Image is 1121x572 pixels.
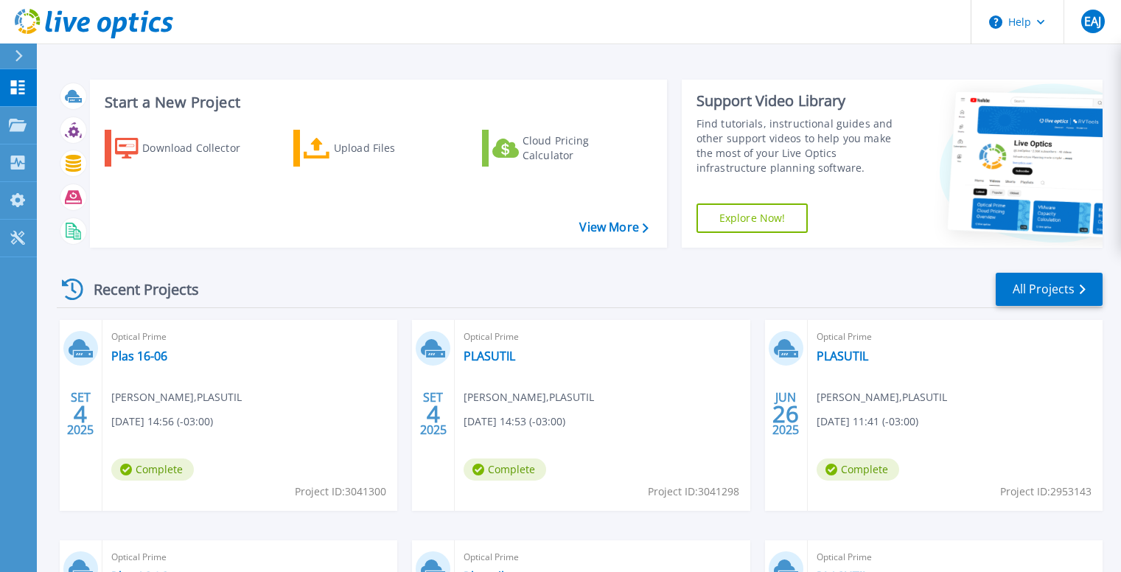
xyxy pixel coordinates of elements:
a: Plas 16-06 [111,349,167,363]
div: Support Video Library [696,91,908,111]
span: Optical Prime [817,549,1094,565]
span: Complete [464,458,546,481]
div: SET 2025 [419,387,447,441]
span: EAJ [1084,15,1101,27]
a: Upload Files [293,130,458,167]
span: Project ID: 3041298 [648,484,739,500]
span: 4 [427,408,440,420]
span: [PERSON_NAME] , PLASUTIL [111,389,242,405]
span: Optical Prime [817,329,1094,345]
a: All Projects [996,273,1103,306]
h3: Start a New Project [105,94,648,111]
a: Explore Now! [696,203,809,233]
a: PLASUTIL [464,349,515,363]
div: Recent Projects [57,271,219,307]
span: [DATE] 14:56 (-03:00) [111,414,213,430]
span: Complete [817,458,899,481]
span: [DATE] 14:53 (-03:00) [464,414,565,430]
span: [DATE] 11:41 (-03:00) [817,414,918,430]
span: Optical Prime [111,549,388,565]
a: Download Collector [105,130,269,167]
div: Find tutorials, instructional guides and other support videos to help you make the most of your L... [696,116,908,175]
div: SET 2025 [66,387,94,441]
span: 4 [74,408,87,420]
span: 26 [772,408,799,420]
span: [PERSON_NAME] , PLASUTIL [817,389,947,405]
span: Optical Prime [464,329,741,345]
div: Download Collector [142,133,260,163]
a: PLASUTIL [817,349,868,363]
span: Project ID: 2953143 [1000,484,1092,500]
span: Optical Prime [464,549,741,565]
div: JUN 2025 [772,387,800,441]
div: Cloud Pricing Calculator [523,133,640,163]
span: Project ID: 3041300 [295,484,386,500]
a: Cloud Pricing Calculator [482,130,646,167]
a: View More [579,220,648,234]
div: Upload Files [334,133,452,163]
span: Complete [111,458,194,481]
span: Optical Prime [111,329,388,345]
span: [PERSON_NAME] , PLASUTIL [464,389,594,405]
